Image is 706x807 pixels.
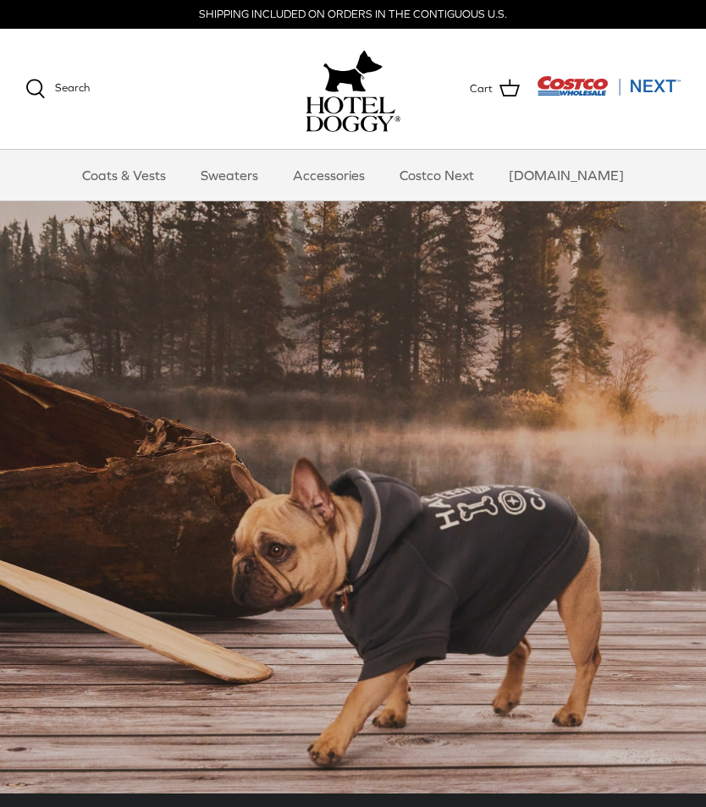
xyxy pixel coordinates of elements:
a: [DOMAIN_NAME] [494,150,639,200]
a: Cart [470,78,520,100]
span: Search [55,81,90,94]
a: Accessories [278,150,380,200]
img: hoteldoggycom [306,96,400,132]
img: hoteldoggy.com [323,46,383,96]
a: Coats & Vests [67,150,181,200]
a: hoteldoggy.com hoteldoggycom [306,46,400,132]
a: Costco Next [384,150,489,200]
a: Sweaters [185,150,273,200]
a: Visit Costco Next [537,86,681,99]
img: Costco Next [537,75,681,96]
span: Cart [470,80,493,98]
a: Search [25,79,90,99]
